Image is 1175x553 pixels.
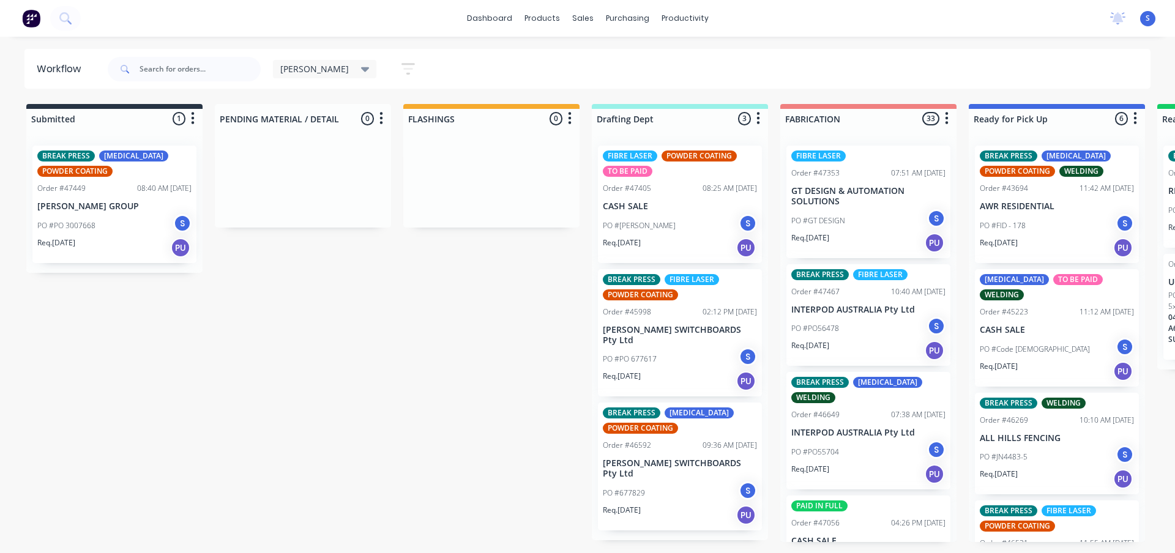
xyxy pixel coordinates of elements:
[1053,274,1103,285] div: TO BE PAID
[703,183,757,194] div: 08:25 AM [DATE]
[703,440,757,451] div: 09:36 AM [DATE]
[891,286,946,297] div: 10:40 AM [DATE]
[603,289,678,300] div: POWDER COATING
[603,150,657,161] div: FIBRE LASER
[37,220,95,231] p: PO #PO 3007668
[171,238,190,258] div: PU
[1042,398,1086,409] div: WELDING
[925,233,944,253] div: PU
[736,371,756,391] div: PU
[791,536,946,546] p: CASH SALE
[791,269,849,280] div: BREAK PRESS
[1116,445,1134,464] div: S
[1113,362,1133,381] div: PU
[603,166,652,177] div: TO BE PAID
[603,488,645,499] p: PO #677829
[791,464,829,475] p: Req. [DATE]
[980,521,1055,532] div: POWDER COATING
[791,409,840,420] div: Order #46649
[1042,150,1111,161] div: [MEDICAL_DATA]
[603,440,651,451] div: Order #46592
[980,398,1037,409] div: BREAK PRESS
[980,201,1134,212] p: AWR RESIDENTIAL
[603,458,757,479] p: [PERSON_NAME] SWITCHBOARDS Pty Ltd
[703,306,757,317] div: 02:12 PM [DATE]
[891,518,946,529] div: 04:26 PM [DATE]
[980,451,1028,462] p: PO #JN4483-5
[603,237,641,248] p: Req. [DATE]
[518,9,566,28] div: products
[603,220,676,231] p: PO #[PERSON_NAME]
[980,415,1028,426] div: Order #46269
[603,274,660,285] div: BREAK PRESS
[665,407,734,418] div: [MEDICAL_DATA]
[927,317,946,335] div: S
[665,274,719,285] div: FIBRE LASER
[598,403,762,530] div: BREAK PRESS[MEDICAL_DATA]POWDER COATINGOrder #4659209:36 AM [DATE][PERSON_NAME] SWITCHBOARDS Pty ...
[1080,183,1134,194] div: 11:42 AM [DATE]
[791,500,848,511] div: PAID IN FULL
[1080,306,1134,317] div: 11:12 AM [DATE]
[603,183,651,194] div: Order #47405
[1080,415,1134,426] div: 10:10 AM [DATE]
[791,323,839,334] p: PO #PO56478
[22,9,40,28] img: Factory
[980,469,1018,480] p: Req. [DATE]
[461,9,518,28] a: dashboard
[786,146,950,258] div: FIBRE LASEROrder #4735307:51 AM [DATE]GT DESIGN & AUTOMATION SOLUTIONSPO #GT DESIGNSReq.[DATE]PU
[927,440,946,459] div: S
[1059,166,1103,177] div: WELDING
[37,237,75,248] p: Req. [DATE]
[1113,238,1133,258] div: PU
[1042,505,1096,516] div: FIBRE LASER
[980,538,1028,549] div: Order #46531
[1113,469,1133,489] div: PU
[32,146,196,263] div: BREAK PRESS[MEDICAL_DATA]POWDER COATINGOrder #4744908:40 AM [DATE][PERSON_NAME] GROUPPO #PO 30076...
[1146,13,1150,24] span: S
[980,306,1028,317] div: Order #45223
[853,377,922,388] div: [MEDICAL_DATA]
[736,238,756,258] div: PU
[739,347,757,366] div: S
[173,214,192,232] div: S
[662,150,737,161] div: POWDER COATING
[1080,538,1134,549] div: 11:55 AM [DATE]
[603,201,757,212] p: CASH SALE
[925,464,944,484] div: PU
[1116,338,1134,356] div: S
[791,447,839,458] p: PO #PO55704
[791,377,849,388] div: BREAK PRESS
[280,62,349,75] span: [PERSON_NAME]
[739,214,757,232] div: S
[603,505,641,516] p: Req. [DATE]
[791,340,829,351] p: Req. [DATE]
[980,166,1055,177] div: POWDER COATING
[736,505,756,525] div: PU
[975,393,1139,495] div: BREAK PRESSWELDINGOrder #4626910:10 AM [DATE]ALL HILLS FENCINGPO #JN4483-5SReq.[DATE]PU
[853,269,908,280] div: FIBRE LASER
[980,183,1028,194] div: Order #43694
[891,409,946,420] div: 07:38 AM [DATE]
[980,505,1037,516] div: BREAK PRESS
[603,354,657,365] p: PO #PO 677617
[980,325,1134,335] p: CASH SALE
[603,423,678,434] div: POWDER COATING
[791,215,845,226] p: PO #GT DESIGN
[791,428,946,438] p: INTERPOD AUSTRALIA Pty Ltd
[786,372,950,489] div: BREAK PRESS[MEDICAL_DATA]WELDINGOrder #4664907:38 AM [DATE]INTERPOD AUSTRALIA Pty LtdPO #PO55704S...
[927,209,946,228] div: S
[791,168,840,179] div: Order #47353
[791,392,835,403] div: WELDING
[980,220,1026,231] p: PO #FID - 178
[975,146,1139,263] div: BREAK PRESS[MEDICAL_DATA]POWDER COATINGWELDINGOrder #4369411:42 AM [DATE]AWR RESIDENTIALPO #FID -...
[980,361,1018,372] p: Req. [DATE]
[739,481,757,500] div: S
[980,150,1037,161] div: BREAK PRESS
[791,518,840,529] div: Order #47056
[791,186,946,207] p: GT DESIGN & AUTOMATION SOLUTIONS
[598,269,762,397] div: BREAK PRESSFIBRE LASERPOWDER COATINGOrder #4599802:12 PM [DATE][PERSON_NAME] SWITCHBOARDS Pty Ltd...
[791,305,946,315] p: INTERPOD AUSTRALIA Pty Ltd
[140,57,261,81] input: Search for orders...
[980,344,1090,355] p: PO #Code [DEMOGRAPHIC_DATA]
[566,9,600,28] div: sales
